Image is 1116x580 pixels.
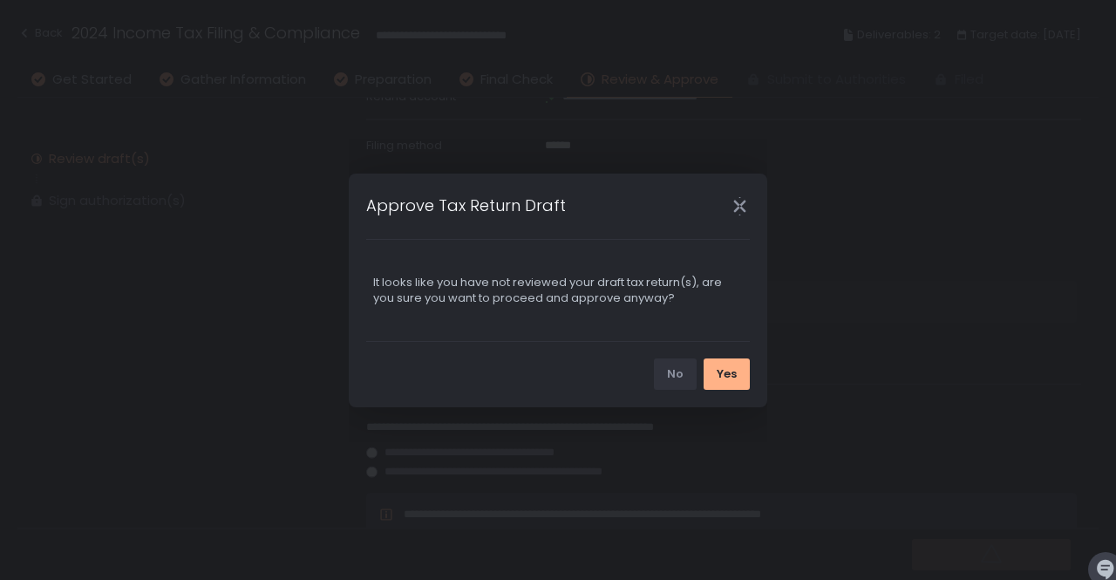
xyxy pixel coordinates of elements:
[654,358,697,390] button: No
[366,194,566,217] h1: Approve Tax Return Draft
[704,358,750,390] button: Yes
[711,196,767,216] div: Close
[373,275,743,306] div: It looks like you have not reviewed your draft tax return(s), are you sure you want to proceed an...
[667,366,684,382] div: No
[717,366,737,382] div: Yes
